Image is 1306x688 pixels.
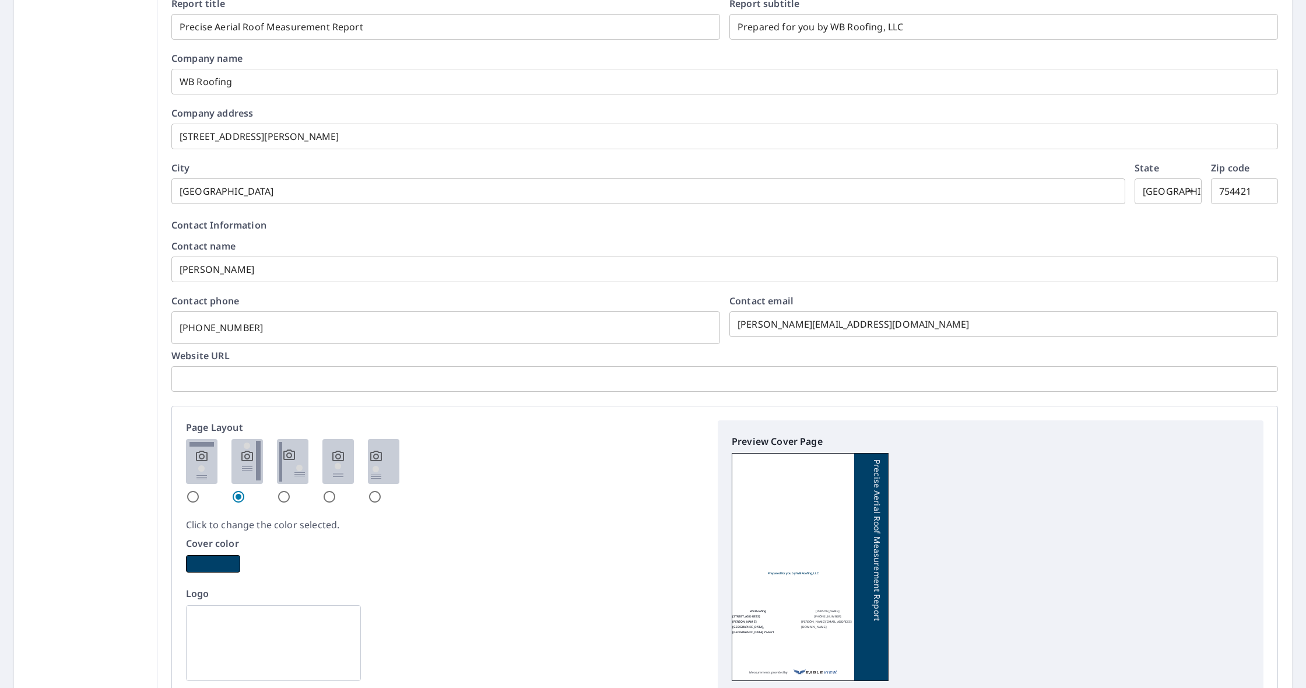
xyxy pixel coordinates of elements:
[368,439,399,484] img: 5
[750,609,766,614] p: WB Roofing
[1211,163,1278,173] label: Zip code
[171,296,720,306] label: Contact phone
[186,439,217,484] img: 1
[171,163,1125,173] label: City
[186,536,704,550] p: Cover color
[801,619,854,630] p: [PERSON_NAME][EMAIL_ADDRESS][DOMAIN_NAME]
[171,108,1278,118] label: Company address
[749,667,788,678] p: Measurements provided by
[186,420,704,434] p: Page Layout
[732,434,1249,448] p: Preview Cover Page
[1143,186,1237,197] em: [GEOGRAPHIC_DATA]
[794,667,837,678] img: EV Logo
[729,296,1278,306] label: Contact email
[171,54,1278,63] label: Company name
[186,587,704,601] p: Logo
[277,439,308,484] img: 3
[816,609,840,614] p: [PERSON_NAME]
[322,439,354,484] img: 4
[768,570,819,577] p: Prepared for you by WB Roofing, LLC
[872,459,882,621] p: Precise Aerial Roof Measurement Report
[171,218,1278,232] p: Contact Information
[732,614,784,624] p: [STREET_ADDRESS][PERSON_NAME]
[732,624,784,635] p: [GEOGRAPHIC_DATA], [GEOGRAPHIC_DATA] 754421
[1135,163,1202,173] label: State
[186,605,361,681] img: logo
[231,439,263,484] img: 2
[758,483,829,513] img: logo
[186,518,704,532] p: Click to change the color selected.
[171,351,1278,360] label: Website URL
[1135,178,1202,204] div: [GEOGRAPHIC_DATA]
[171,241,1278,251] label: Contact name
[814,614,841,619] p: [PHONE_NUMBER]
